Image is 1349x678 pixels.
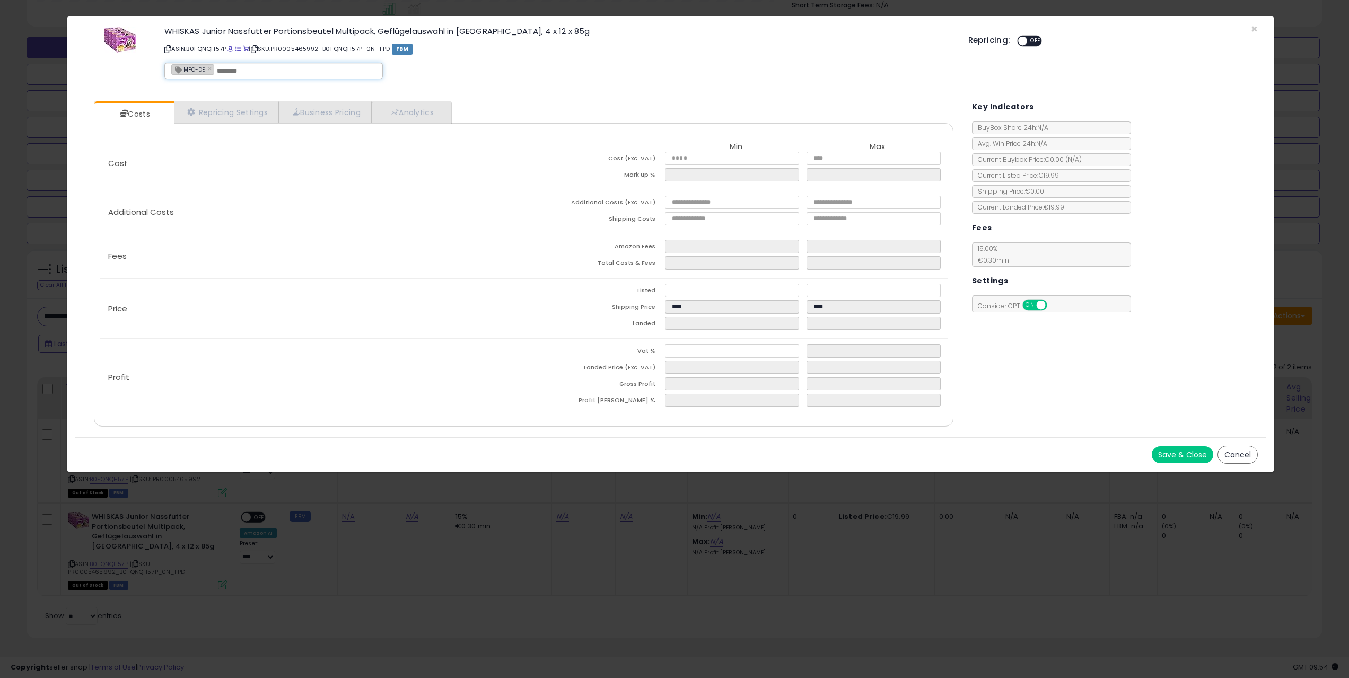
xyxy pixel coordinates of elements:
[207,64,214,73] a: ×
[524,212,665,229] td: Shipping Costs
[1023,301,1037,310] span: ON
[227,45,233,53] a: BuyBox page
[1152,446,1213,463] button: Save & Close
[164,27,952,35] h3: WHISKAS Junior Nassfutter Portionsbeutel Multipack, Geflügelauswahl in [GEOGRAPHIC_DATA], 4 x 12 ...
[972,274,1008,288] h5: Settings
[104,27,136,53] img: 51tSJnT1otL._SL60_.jpg
[243,45,249,53] a: Your listing only
[524,284,665,300] td: Listed
[524,240,665,256] td: Amazon Fees
[665,142,806,152] th: Min
[973,155,1082,164] span: Current Buybox Price:
[973,256,1009,265] span: €0.30 min
[235,45,241,53] a: All offer listings
[524,256,665,273] td: Total Costs & Fees
[973,301,1061,310] span: Consider CPT:
[973,171,1059,180] span: Current Listed Price: €19.99
[524,394,665,410] td: Profit [PERSON_NAME] %
[524,377,665,394] td: Gross Profit
[524,344,665,361] td: Vat %
[1251,21,1258,37] span: ×
[1217,446,1258,464] button: Cancel
[1045,155,1082,164] span: €0.00
[279,101,372,123] a: Business Pricing
[100,208,523,216] p: Additional Costs
[524,361,665,377] td: Landed Price (Exc. VAT)
[164,40,952,57] p: ASIN: B0FQNQH57P | SKU: PR0005465992_B0FQNQH57P_0N_FPD
[524,168,665,185] td: Mark up %
[524,152,665,168] td: Cost (Exc. VAT)
[973,244,1009,265] span: 15.00 %
[972,221,992,234] h5: Fees
[973,123,1048,132] span: BuyBox Share 24h: N/A
[392,44,413,55] span: FBM
[973,187,1044,196] span: Shipping Price: €0.00
[524,317,665,333] td: Landed
[524,300,665,317] td: Shipping Price
[100,159,523,168] p: Cost
[100,373,523,381] p: Profit
[524,196,665,212] td: Additional Costs (Exc. VAT)
[1065,155,1082,164] span: ( N/A )
[972,100,1034,114] h5: Key Indicators
[973,139,1047,148] span: Avg. Win Price 24h: N/A
[968,36,1011,45] h5: Repricing:
[807,142,948,152] th: Max
[973,203,1064,212] span: Current Landed Price: €19.99
[1045,301,1062,310] span: OFF
[100,305,523,313] p: Price
[94,103,173,125] a: Costs
[174,101,279,123] a: Repricing Settings
[172,65,205,74] span: MPC-DE
[1027,37,1044,46] span: OFF
[100,252,523,260] p: Fees
[372,101,450,123] a: Analytics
